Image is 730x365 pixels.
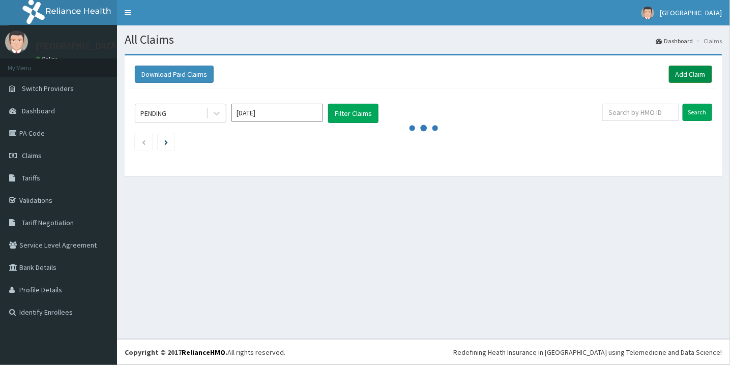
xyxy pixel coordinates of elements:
[641,7,654,19] img: User Image
[141,137,146,146] a: Previous page
[22,173,40,182] span: Tariffs
[660,8,722,17] span: [GEOGRAPHIC_DATA]
[22,218,74,227] span: Tariff Negotiation
[656,37,693,45] a: Dashboard
[117,339,730,365] footer: All rights reserved.
[36,41,120,50] p: [GEOGRAPHIC_DATA]
[5,31,28,53] img: User Image
[135,66,214,83] button: Download Paid Claims
[669,66,712,83] a: Add Claim
[125,33,722,46] h1: All Claims
[231,104,323,122] input: Select Month and Year
[453,347,722,357] div: Redefining Heath Insurance in [GEOGRAPHIC_DATA] using Telemedicine and Data Science!
[22,84,74,93] span: Switch Providers
[408,113,439,143] svg: audio-loading
[328,104,378,123] button: Filter Claims
[125,348,227,357] strong: Copyright © 2017 .
[182,348,225,357] a: RelianceHMO
[694,37,722,45] li: Claims
[140,108,166,118] div: PENDING
[683,104,712,121] input: Search
[164,137,168,146] a: Next page
[22,151,42,160] span: Claims
[22,106,55,115] span: Dashboard
[602,104,679,121] input: Search by HMO ID
[36,55,60,63] a: Online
